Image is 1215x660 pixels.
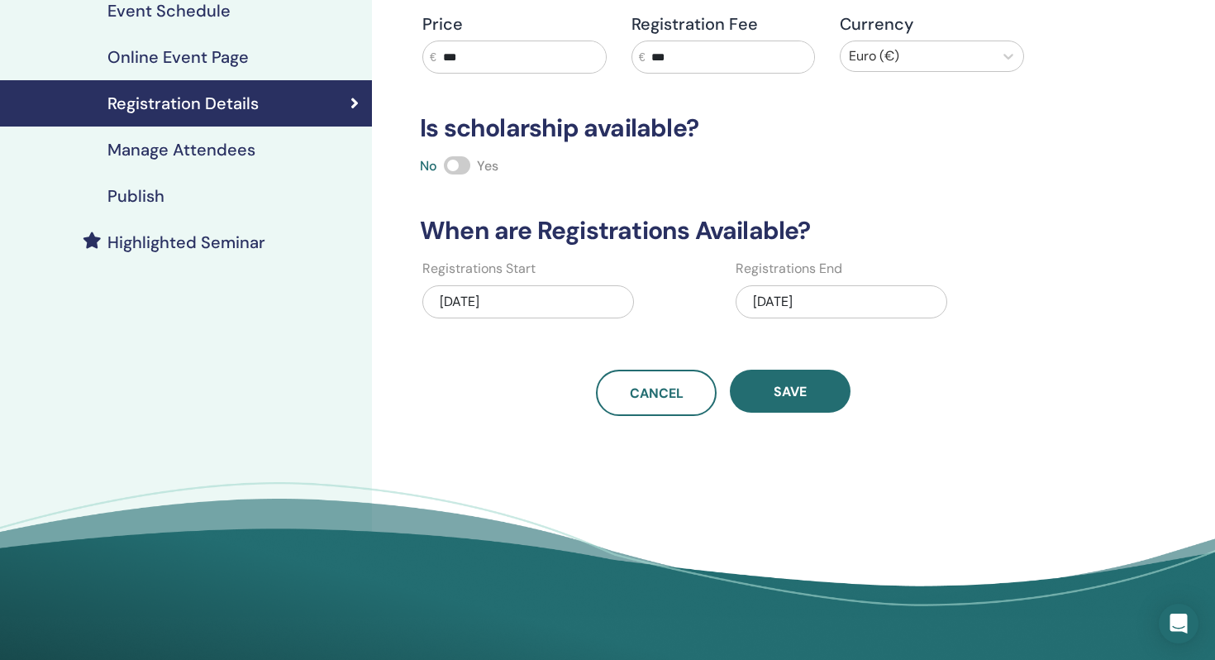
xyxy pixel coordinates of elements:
[477,157,498,175] span: Yes
[107,232,265,252] h4: Highlighted Seminar
[639,49,646,66] span: €
[774,383,807,400] span: Save
[736,285,947,318] div: [DATE]
[422,285,634,318] div: [DATE]
[631,14,816,34] h4: Registration Fee
[107,140,255,160] h4: Manage Attendees
[410,216,1036,246] h3: When are Registrations Available?
[410,113,1036,143] h3: Is scholarship available?
[840,14,1024,34] h4: Currency
[422,14,607,34] h4: Price
[730,370,850,413] button: Save
[107,47,249,67] h4: Online Event Page
[630,385,684,402] span: Cancel
[420,157,437,175] span: No
[107,186,164,206] h4: Publish
[422,259,536,279] label: Registrations Start
[736,259,842,279] label: Registrations End
[1159,604,1198,643] div: Open Intercom Messenger
[596,370,717,416] a: Cancel
[107,93,259,113] h4: Registration Details
[430,49,436,66] span: €
[107,1,231,21] h4: Event Schedule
